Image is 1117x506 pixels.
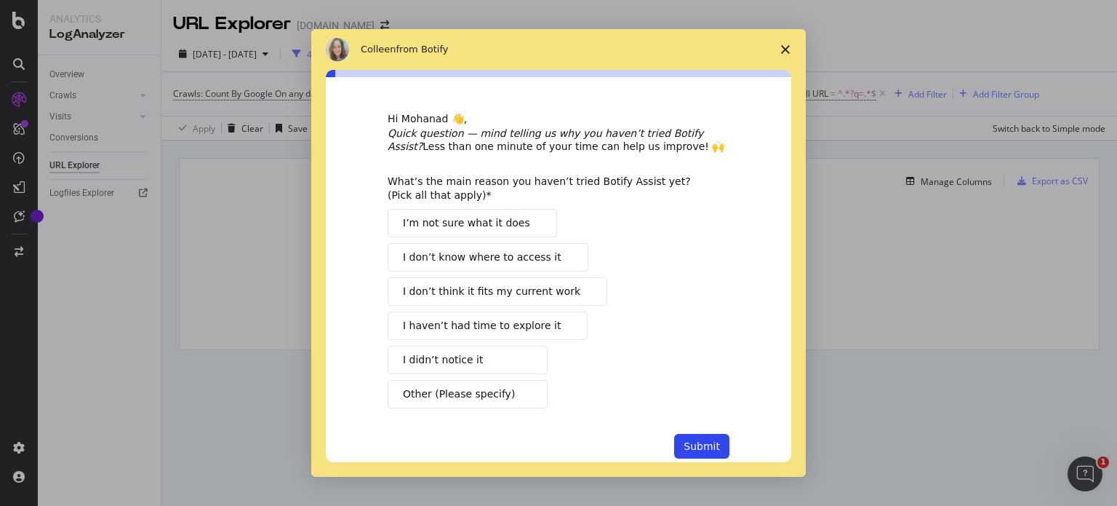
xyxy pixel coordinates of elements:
[388,127,729,153] div: Less than one minute of your time can help us improve! 🙌
[396,44,449,55] span: from Botify
[388,312,588,340] button: I haven’t had time to explore it
[388,112,729,127] div: Hi Mohanad 👋,
[388,209,557,237] button: I’m not sure what it does
[403,284,580,299] span: I don’t think it fits my current work
[388,243,588,272] button: I don’t know where to access it
[403,250,561,265] span: I don’t know where to access it
[674,434,729,459] button: Submit
[388,127,703,152] i: Quick question — mind telling us why you haven’t tried Botify Assist?
[388,277,607,306] button: I don’t think it fits my current work
[403,387,515,402] span: Other (Please specify)
[388,175,708,201] div: What’s the main reason you haven’t tried Botify Assist yet? (Pick all that apply)
[765,29,806,70] span: Close survey
[388,380,548,408] button: Other (Please specify)
[403,216,530,231] span: I’m not sure what it does
[326,38,349,61] img: Profile image for Colleen
[388,346,548,374] button: I didn’t notice it
[361,44,396,55] span: Colleen
[403,318,561,333] span: I haven’t had time to explore it
[403,352,483,368] span: I didn’t notice it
